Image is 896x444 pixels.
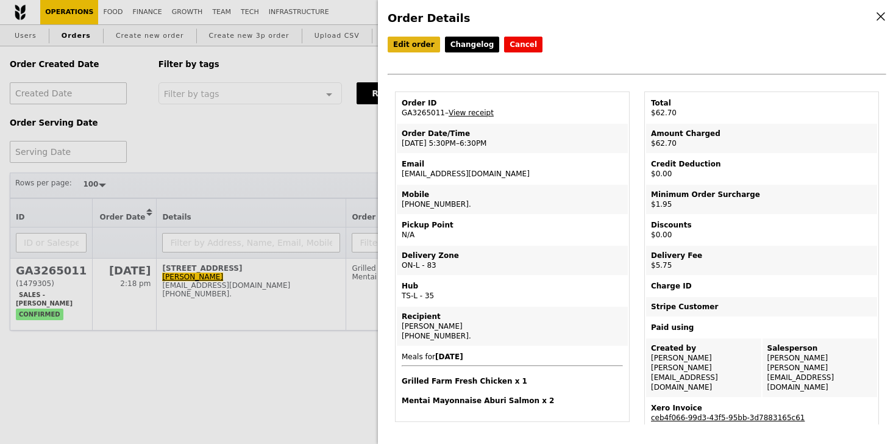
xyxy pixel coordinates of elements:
td: [DATE] 5:30PM–6:30PM [397,124,628,153]
h4: Mentai Mayonnaise Aburi Salmon x 2 [402,396,623,406]
a: View receipt [449,109,494,117]
div: Recipient [402,312,623,321]
td: $0.00 [646,215,877,245]
div: Discounts [651,220,872,230]
td: GA3265011 [397,93,628,123]
div: Xero Invoice [651,403,872,413]
div: Order ID [402,98,623,108]
div: Paid using [651,323,872,332]
span: – [445,109,449,117]
td: $0.00 [646,154,877,184]
div: Credit Deduction [651,159,872,169]
span: Meals for [402,353,623,406]
a: Changelog [445,37,500,52]
button: Cancel [504,37,542,52]
span: Order Details [388,12,470,24]
div: Delivery Fee [651,251,872,260]
td: $1.95 [646,185,877,214]
div: Order Date/Time [402,129,623,138]
div: Delivery Zone [402,251,623,260]
div: Mobile [402,190,623,199]
div: [PHONE_NUMBER]. [402,331,623,341]
div: Total [651,98,872,108]
td: ON-L - 83 [397,246,628,275]
a: ceb4f066-99d3-43f5-95bb-3d7883165c61 [651,414,805,422]
div: Charge ID [651,281,872,291]
a: Edit order [388,37,440,52]
td: [EMAIL_ADDRESS][DOMAIN_NAME] [397,154,628,184]
td: $62.70 [646,124,877,153]
div: Hub [402,281,623,291]
td: $5.75 [646,246,877,275]
div: Created by [651,343,756,353]
div: Email [402,159,623,169]
td: N/A [397,215,628,245]
div: Minimum Order Surcharge [651,190,872,199]
td: [PHONE_NUMBER]. [397,185,628,214]
div: Amount Charged [651,129,872,138]
td: [PERSON_NAME] [PERSON_NAME][EMAIL_ADDRESS][DOMAIN_NAME] [646,338,761,397]
b: [DATE] [435,353,463,361]
div: [PERSON_NAME] [402,321,623,331]
td: $62.70 [646,93,877,123]
h4: Grilled Farm Fresh Chicken x 1 [402,376,623,386]
td: TS-L - 35 [397,276,628,306]
div: Salesperson [767,343,873,353]
div: Pickup Point [402,220,623,230]
td: [PERSON_NAME] [PERSON_NAME][EMAIL_ADDRESS][DOMAIN_NAME] [763,338,878,397]
div: Stripe Customer [651,302,872,312]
